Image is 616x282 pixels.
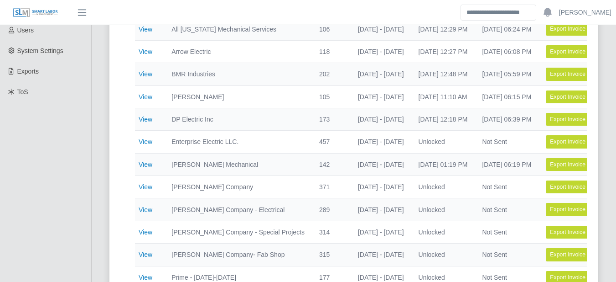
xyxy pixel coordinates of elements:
a: View [139,93,152,101]
td: 314 [312,221,351,243]
td: Unlocked [411,176,475,198]
td: [DATE] - [DATE] [351,198,411,221]
td: [DATE] 12:18 PM [411,108,475,130]
a: View [139,161,152,168]
td: [DATE] 06:24 PM [475,18,538,40]
td: Enterprise Electric LLC. [164,131,312,153]
button: Export Invoice [546,181,590,193]
td: Not Sent [475,221,538,243]
td: [PERSON_NAME] Company - Electrical [164,198,312,221]
td: [DATE] - [DATE] [351,131,411,153]
td: Unlocked [411,244,475,266]
span: Users [17,27,34,34]
td: [DATE] 11:10 AM [411,85,475,108]
td: [DATE] - [DATE] [351,221,411,243]
td: 457 [312,131,351,153]
button: Export Invoice [546,135,590,148]
td: All [US_STATE] Mechanical Services [164,18,312,40]
td: [DATE] 01:19 PM [411,153,475,176]
td: 315 [312,244,351,266]
td: [PERSON_NAME] [164,85,312,108]
td: Not Sent [475,244,538,266]
td: [DATE] 06:15 PM [475,85,538,108]
td: [DATE] - [DATE] [351,153,411,176]
td: [DATE] - [DATE] [351,108,411,130]
span: ToS [17,88,28,96]
td: [DATE] - [DATE] [351,244,411,266]
a: View [139,138,152,145]
td: 142 [312,153,351,176]
button: Export Invoice [546,90,590,103]
td: DP Electric Inc [164,108,312,130]
img: SLM Logo [13,8,58,18]
td: Unlocked [411,198,475,221]
button: Export Invoice [546,45,590,58]
button: Export Invoice [546,203,590,216]
td: 371 [312,176,351,198]
td: Unlocked [411,221,475,243]
a: View [139,274,152,281]
button: Export Invoice [546,226,590,239]
input: Search [461,5,536,21]
td: [PERSON_NAME] Mechanical [164,153,312,176]
td: [DATE] - [DATE] [351,85,411,108]
td: Not Sent [475,131,538,153]
td: [PERSON_NAME] Company- Fab Shop [164,244,312,266]
td: [DATE] 05:59 PM [475,63,538,85]
td: 105 [312,85,351,108]
span: System Settings [17,47,63,54]
td: Not Sent [475,198,538,221]
td: [DATE] - [DATE] [351,176,411,198]
a: [PERSON_NAME] [559,8,611,17]
td: [DATE] 12:27 PM [411,40,475,63]
button: Export Invoice [546,158,590,171]
a: View [139,48,152,55]
td: [DATE] - [DATE] [351,18,411,40]
td: Arrow Electric [164,40,312,63]
td: [DATE] - [DATE] [351,63,411,85]
a: View [139,229,152,236]
td: [PERSON_NAME] Company - Special Projects [164,221,312,243]
a: View [139,251,152,258]
a: View [139,206,152,213]
td: BMR Industries [164,63,312,85]
td: [DATE] 06:39 PM [475,108,538,130]
button: Export Invoice [546,248,590,261]
td: [DATE] 12:48 PM [411,63,475,85]
td: 202 [312,63,351,85]
td: Not Sent [475,176,538,198]
td: 289 [312,198,351,221]
button: Export Invoice [546,68,590,80]
td: [DATE] 12:29 PM [411,18,475,40]
td: Unlocked [411,131,475,153]
span: Exports [17,68,39,75]
a: View [139,26,152,33]
td: [DATE] - [DATE] [351,40,411,63]
td: 118 [312,40,351,63]
td: 106 [312,18,351,40]
td: [DATE] 06:08 PM [475,40,538,63]
a: View [139,70,152,78]
a: View [139,183,152,191]
td: [DATE] 06:19 PM [475,153,538,176]
td: 173 [312,108,351,130]
a: View [139,116,152,123]
td: [PERSON_NAME] Company [164,176,312,198]
button: Export Invoice [546,22,590,35]
button: Export Invoice [546,113,590,126]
